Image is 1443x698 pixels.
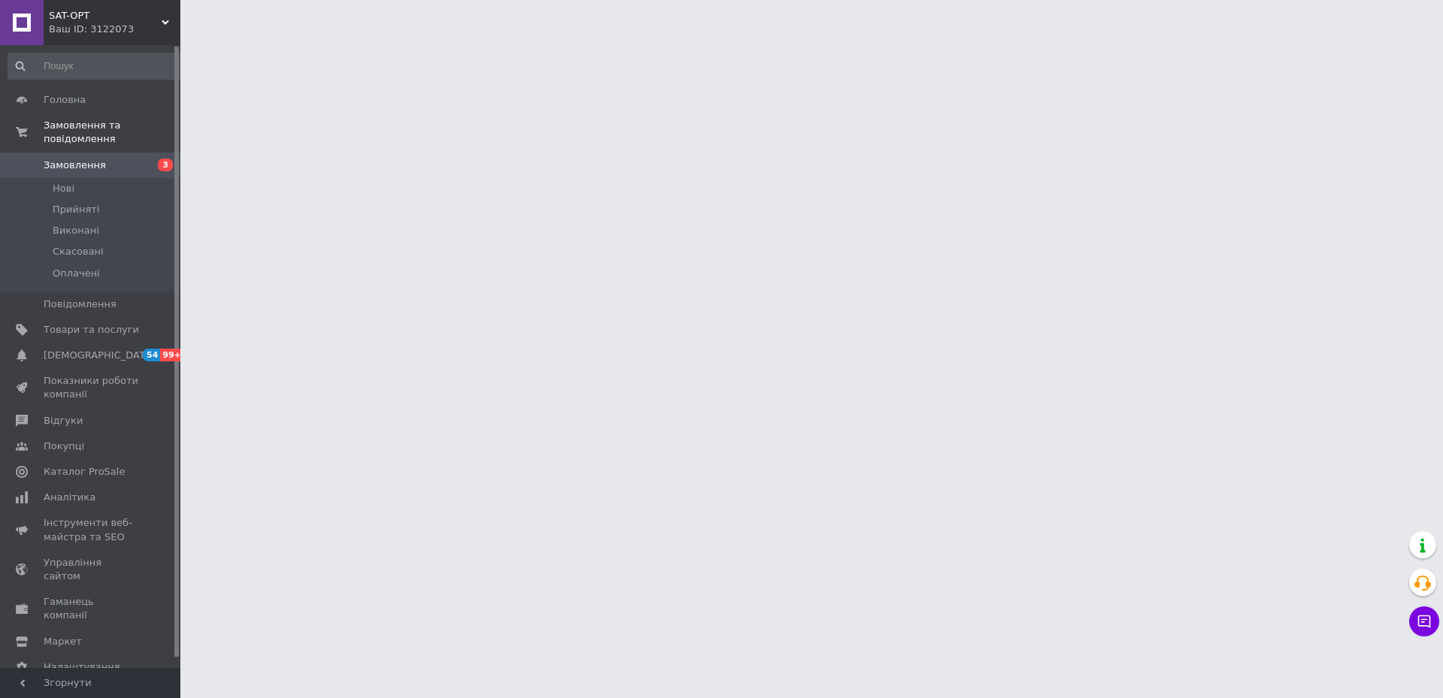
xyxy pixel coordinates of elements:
[44,159,106,172] span: Замовлення
[53,245,104,258] span: Скасовані
[44,465,125,479] span: Каталог ProSale
[44,440,84,453] span: Покупці
[44,323,139,337] span: Товари та послуги
[1409,606,1439,636] button: Чат з покупцем
[44,374,139,401] span: Показники роботи компанії
[44,349,155,362] span: [DEMOGRAPHIC_DATA]
[143,349,160,361] span: 54
[44,491,95,504] span: Аналітика
[44,595,139,622] span: Гаманець компанії
[44,119,180,146] span: Замовлення та повідомлення
[44,93,86,107] span: Головна
[53,267,100,280] span: Оплачені
[53,182,74,195] span: Нові
[44,556,139,583] span: Управління сайтом
[160,349,185,361] span: 99+
[53,224,99,237] span: Виконані
[44,660,120,674] span: Налаштування
[44,516,139,543] span: Інструменти веб-майстра та SEO
[53,203,99,216] span: Прийняті
[44,635,82,648] span: Маркет
[49,23,180,36] div: Ваш ID: 3122073
[49,9,162,23] span: SAT-OPT
[44,414,83,428] span: Відгуки
[44,298,116,311] span: Повідомлення
[158,159,173,171] span: 3
[8,53,186,80] input: Пошук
